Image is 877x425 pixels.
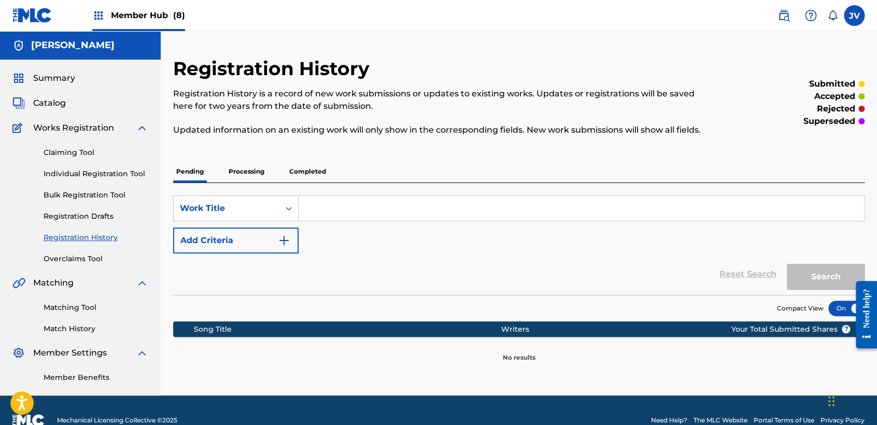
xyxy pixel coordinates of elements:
[286,161,329,182] p: Completed
[848,273,877,357] iframe: Resource Center
[173,88,705,112] p: Registration History is a record of new work submissions or updates to existing works. Updates or...
[809,78,855,90] p: submitted
[44,253,148,264] a: Overclaims Tool
[827,10,838,21] div: Notifications
[57,416,177,425] span: Mechanical Licensing Collective © 2025
[12,122,26,134] img: Works Registration
[136,347,148,359] img: expand
[12,72,25,84] img: Summary
[804,9,817,22] img: help
[828,386,834,417] div: Arrastrar
[44,372,148,383] a: Member Benefits
[12,277,25,289] img: Matching
[225,161,267,182] p: Processing
[33,97,66,109] span: Catalog
[194,324,501,335] div: Song Title
[12,97,25,109] img: Catalog
[814,90,855,103] p: accepted
[803,115,855,127] p: superseded
[777,304,824,313] span: Compact View
[12,8,52,23] img: MLC Logo
[173,57,375,80] h2: Registration History
[503,341,535,362] p: No results
[773,5,794,26] a: Public Search
[44,190,148,201] a: Bulk Registration Tool
[173,195,865,295] form: Search Form
[844,5,865,26] div: User Menu
[33,347,107,359] span: Member Settings
[44,323,148,334] a: Match History
[136,277,148,289] img: expand
[180,202,273,215] div: Work Title
[777,9,790,22] img: search
[44,232,148,243] a: Registration History
[136,122,148,134] img: expand
[754,416,814,425] a: Portal Terms of Use
[44,302,148,313] a: Matching Tool
[31,39,115,51] h5: ALEXIS EMMANUEL HERNANDEZ
[44,211,148,222] a: Registration Drafts
[501,324,763,335] div: Writers
[173,161,207,182] p: Pending
[12,347,25,359] img: Member Settings
[821,416,865,425] a: Privacy Policy
[731,324,851,335] span: Your Total Submitted Shares
[33,122,114,134] span: Works Registration
[651,416,687,425] a: Need Help?
[44,168,148,179] a: Individual Registration Tool
[33,72,75,84] span: Summary
[111,9,185,21] span: Member Hub
[817,103,855,115] p: rejected
[33,277,74,289] span: Matching
[842,325,850,333] span: ?
[825,375,877,425] div: Widget de chat
[278,234,290,247] img: 9d2ae6d4665cec9f34b9.svg
[694,416,747,425] a: The MLC Website
[800,5,821,26] div: Help
[12,39,25,52] img: Accounts
[173,228,299,253] button: Add Criteria
[173,10,185,20] span: (8)
[12,97,66,109] a: CatalogCatalog
[12,72,75,84] a: SummarySummary
[173,124,705,136] p: Updated information on an existing work will only show in the corresponding fields. New work subm...
[92,9,105,22] img: Top Rightsholders
[44,147,148,158] a: Claiming Tool
[825,375,877,425] iframe: Chat Widget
